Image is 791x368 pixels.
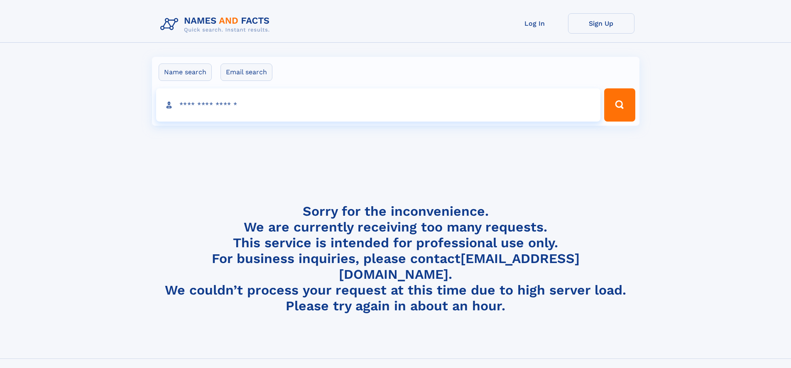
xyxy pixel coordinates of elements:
[339,251,580,282] a: [EMAIL_ADDRESS][DOMAIN_NAME]
[568,13,634,34] a: Sign Up
[157,203,634,314] h4: Sorry for the inconvenience. We are currently receiving too many requests. This service is intend...
[604,88,635,122] button: Search Button
[502,13,568,34] a: Log In
[159,63,212,81] label: Name search
[220,63,272,81] label: Email search
[156,88,601,122] input: search input
[157,13,277,36] img: Logo Names and Facts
